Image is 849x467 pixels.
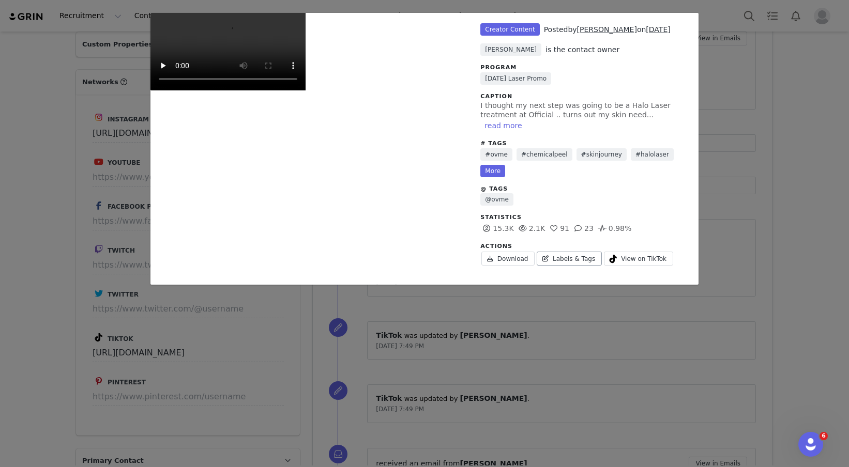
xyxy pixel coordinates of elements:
a: Labels & Tags [537,252,602,266]
span: by [568,25,636,34]
div: Posted on [544,24,671,35]
a: [DATE] [646,25,670,34]
a: #halolaser [631,148,674,161]
a: More [480,165,505,177]
div: Caption [480,92,688,101]
span: [PERSON_NAME] [480,43,541,56]
div: is the contact owner [545,44,619,55]
span: 15.3K [480,224,513,232]
span: 6 [820,432,828,440]
button: read more [480,119,526,132]
div: @ Tags [480,185,688,194]
div: Actions [480,242,688,251]
a: View on TikTok [604,252,673,266]
span: 23 [572,224,594,232]
span: I thought my next step was going to be a Halo Laser treatment at Official .. turns out my skin ne... [480,101,671,119]
div: Statistics [480,213,688,222]
iframe: Intercom live chat [798,432,823,457]
a: Download [481,252,535,266]
span: 0.98% [596,224,631,232]
a: @ovme [480,193,513,206]
a: #skinjourney [577,148,627,161]
div: Unlabeled [150,13,699,285]
a: [DATE] Laser Promo [480,72,551,85]
a: #chemicalpeel [517,148,572,161]
body: Rich Text Area. Press ALT-0 for help. [8,8,424,20]
a: #ovme [480,148,512,161]
span: 91 [548,224,569,232]
span: 2.1K [517,224,545,232]
div: # Tags [480,139,688,148]
span: View on TikTok [621,254,666,263]
a: [PERSON_NAME] [577,25,637,34]
span: Creator Content [480,23,539,36]
div: Program [480,64,688,72]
